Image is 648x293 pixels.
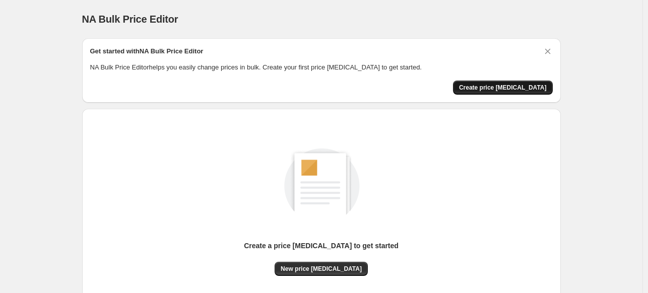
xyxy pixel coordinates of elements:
[453,81,553,95] button: Create price change job
[82,14,178,25] span: NA Bulk Price Editor
[459,84,547,92] span: Create price [MEDICAL_DATA]
[90,62,553,72] p: NA Bulk Price Editor helps you easily change prices in bulk. Create your first price [MEDICAL_DAT...
[244,241,399,251] p: Create a price [MEDICAL_DATA] to get started
[90,46,204,56] h2: Get started with NA Bulk Price Editor
[275,262,368,276] button: New price [MEDICAL_DATA]
[543,46,553,56] button: Dismiss card
[281,265,362,273] span: New price [MEDICAL_DATA]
